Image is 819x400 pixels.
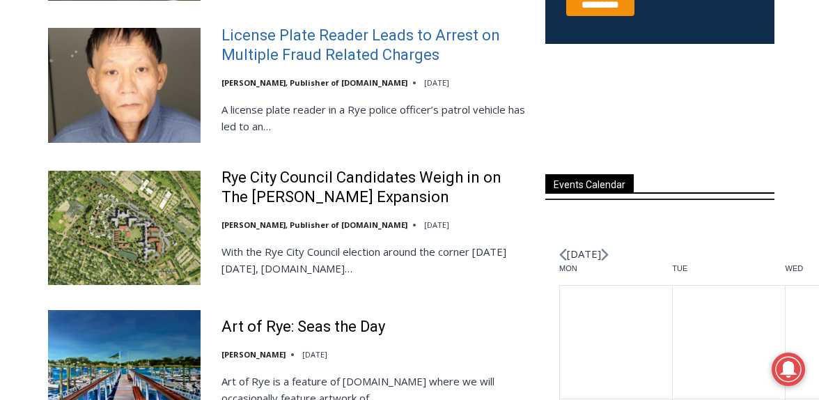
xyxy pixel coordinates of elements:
img: Rye City Council Candidates Weigh in on The Osborn Expansion [48,171,201,285]
a: Previous month [559,248,567,261]
a: License Plate Reader Leads to Arrest on Multiple Fraud Related Charges [221,26,527,66]
p: With the Rye City Council election around the corner [DATE][DATE], [DOMAIN_NAME]… [221,243,527,277]
div: Monday [559,263,672,285]
a: Rye City Council Candidates Weigh in on The [PERSON_NAME] Expansion [221,168,527,208]
a: [PERSON_NAME] [221,349,286,360]
p: A license plate reader in a Rye police officer’s patrol vehicle has led to an… [221,101,527,134]
div: Tuesday [672,263,785,285]
a: Next month [601,248,609,261]
a: [PERSON_NAME], Publisher of [DOMAIN_NAME] [221,220,407,230]
img: License Plate Reader Leads to Arrest on Multiple Fraud Related Charges [48,28,201,142]
span: Events Calendar [545,174,634,193]
span: Mon [559,263,672,274]
span: Tue [672,263,785,274]
li: [DATE] [567,245,601,263]
time: [DATE] [424,220,449,230]
a: Art of Rye: Seas the Day [221,317,385,337]
time: [DATE] [424,77,449,88]
time: [DATE] [302,349,327,360]
a: [PERSON_NAME], Publisher of [DOMAIN_NAME] [221,77,407,88]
